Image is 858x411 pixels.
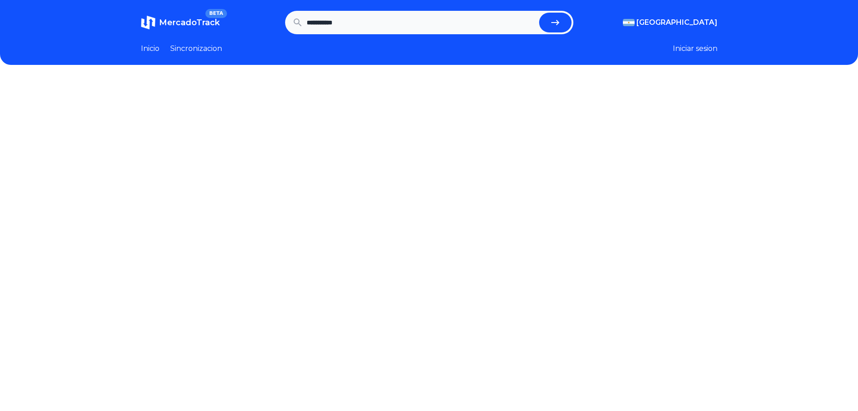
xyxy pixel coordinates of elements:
span: BETA [205,9,227,18]
span: MercadoTrack [159,18,220,27]
img: MercadoTrack [141,15,155,30]
img: Argentina [623,19,635,26]
a: Inicio [141,43,159,54]
a: Sincronizacion [170,43,222,54]
a: MercadoTrackBETA [141,15,220,30]
span: [GEOGRAPHIC_DATA] [636,17,717,28]
button: Iniciar sesion [673,43,717,54]
button: [GEOGRAPHIC_DATA] [623,17,717,28]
